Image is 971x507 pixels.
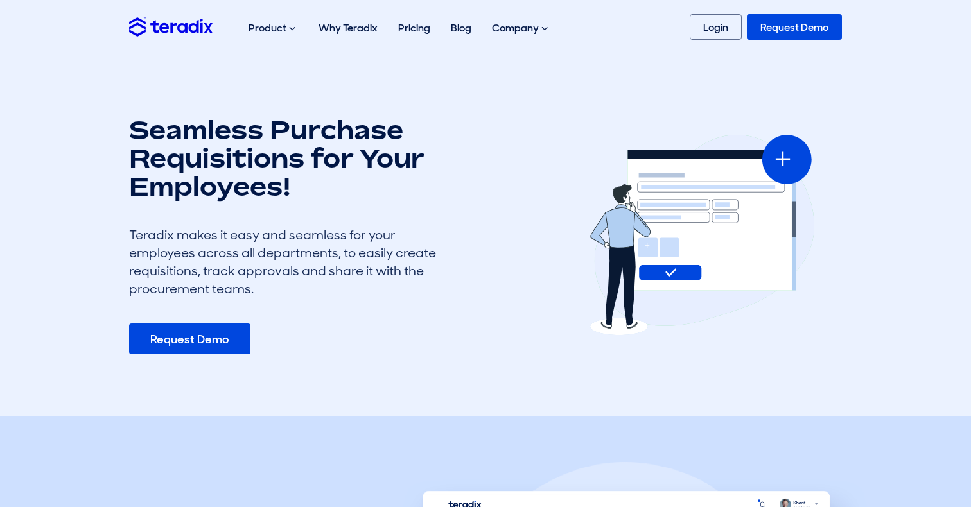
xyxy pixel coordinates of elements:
[308,8,388,48] a: Why Teradix
[238,8,308,49] div: Product
[583,135,814,334] img: erfx feature
[129,323,250,354] a: Request Demo
[482,8,561,49] div: Company
[129,116,437,200] h1: Seamless Purchase Requisitions for Your Employees!
[129,17,213,36] img: Teradix logo
[747,14,842,40] a: Request Demo
[441,8,482,48] a: Blog
[129,226,437,298] div: Teradix makes it easy and seamless for your employees across all departments, to easily create re...
[388,8,441,48] a: Pricing
[690,14,742,40] a: Login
